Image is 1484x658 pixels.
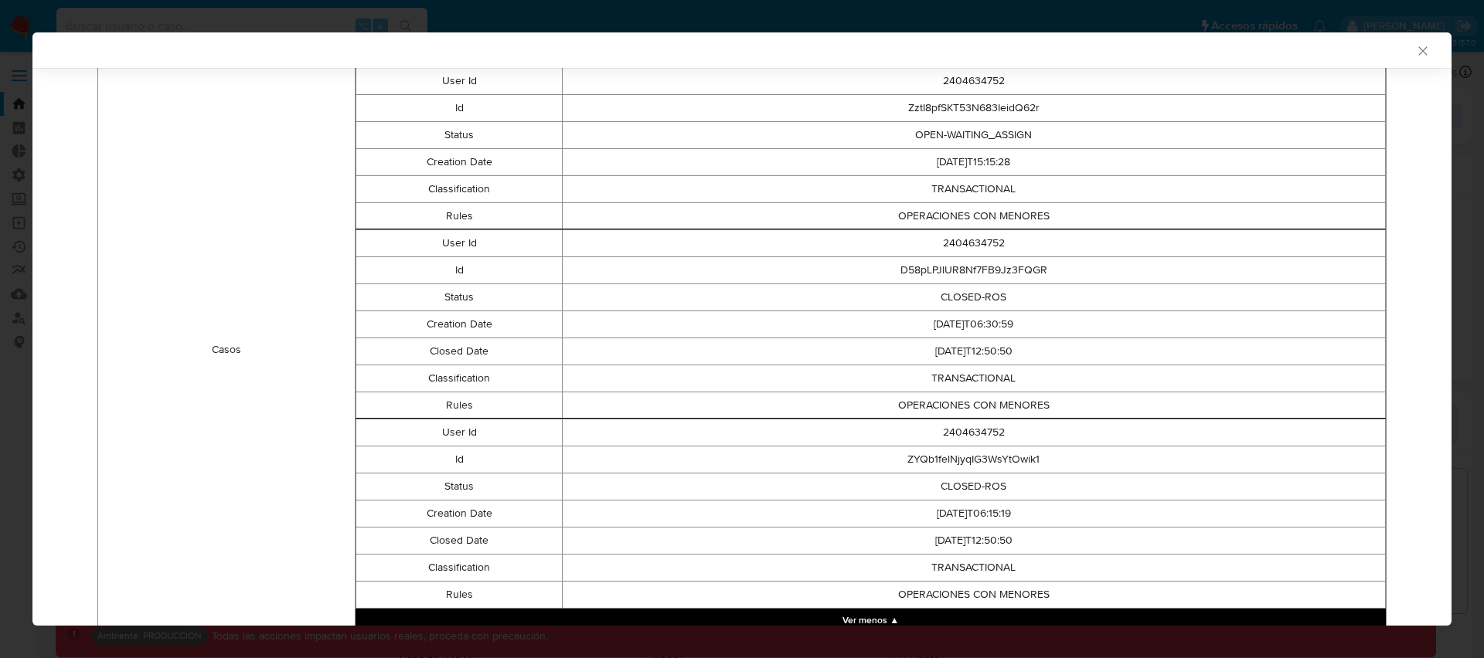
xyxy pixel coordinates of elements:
[562,175,1385,202] td: TRANSACTIONAL
[562,229,1385,256] td: 2404634752
[356,554,562,581] td: Classification
[562,202,1385,229] td: OPERACIONES CON MENORES
[356,446,562,473] td: Id
[356,581,562,608] td: Rules
[562,554,1385,581] td: TRANSACTIONAL
[562,256,1385,283] td: D58pLPJIUR8Nf7FB9Jz3FQGR
[356,175,562,202] td: Classification
[562,392,1385,419] td: OPERACIONES CON MENORES
[356,310,562,337] td: Creation Date
[562,527,1385,554] td: [DATE]T12:50:50
[562,337,1385,365] td: [DATE]T12:50:50
[562,446,1385,473] td: ZYQb1felNjyqIG3WsYtOwik1
[356,419,562,446] td: User Id
[1415,43,1429,57] button: Cerrar ventana
[356,256,562,283] td: Id
[356,202,562,229] td: Rules
[356,609,1386,632] button: Collapse array
[356,473,562,500] td: Status
[562,283,1385,310] td: CLOSED-ROS
[562,581,1385,608] td: OPERACIONES CON MENORES
[356,67,562,94] td: User Id
[356,148,562,175] td: Creation Date
[562,310,1385,337] td: [DATE]T06:30:59
[32,32,1452,626] div: closure-recommendation-modal
[562,473,1385,500] td: CLOSED-ROS
[356,365,562,392] td: Classification
[356,337,562,365] td: Closed Date
[356,94,562,121] td: Id
[562,67,1385,94] td: 2404634752
[562,94,1385,121] td: ZztI8pfSKT53N683IeidQ62r
[356,527,562,554] td: Closed Date
[356,229,562,256] td: User Id
[356,392,562,419] td: Rules
[356,283,562,310] td: Status
[562,419,1385,446] td: 2404634752
[562,121,1385,148] td: OPEN-WAITING_ASSIGN
[98,67,356,632] td: Casos
[562,500,1385,527] td: [DATE]T06:15:19
[356,121,562,148] td: Status
[562,148,1385,175] td: [DATE]T15:15:28
[356,500,562,527] td: Creation Date
[562,365,1385,392] td: TRANSACTIONAL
